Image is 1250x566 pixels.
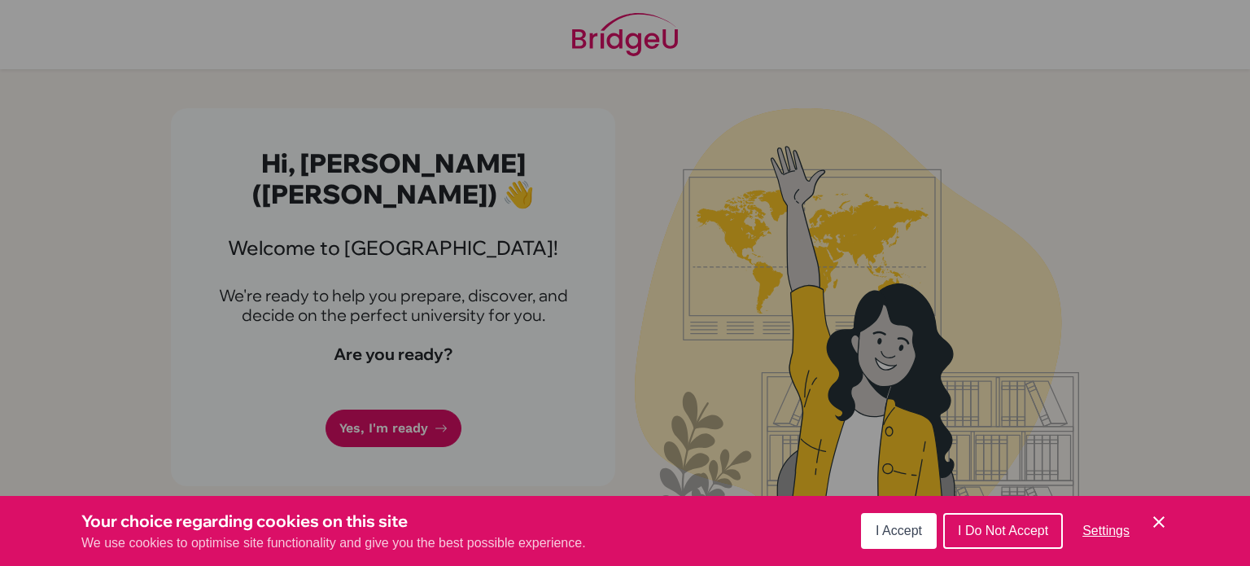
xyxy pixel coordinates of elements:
[861,513,937,549] button: I Accept
[1082,524,1130,537] span: Settings
[81,533,586,553] p: We use cookies to optimise site functionality and give you the best possible experience.
[1149,512,1169,532] button: Save and close
[81,509,586,533] h3: Your choice regarding cookies on this site
[958,524,1048,537] span: I Do Not Accept
[876,524,922,537] span: I Accept
[1069,515,1143,547] button: Settings
[943,513,1063,549] button: I Do Not Accept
